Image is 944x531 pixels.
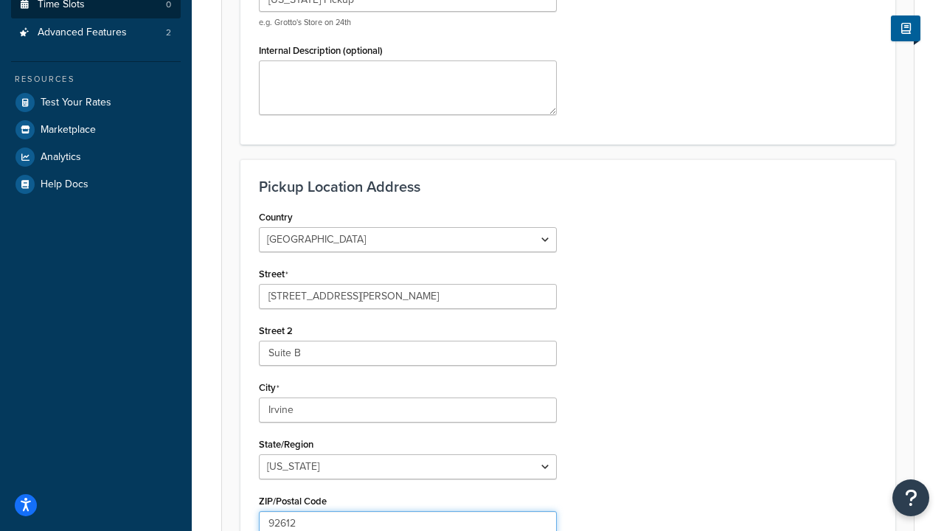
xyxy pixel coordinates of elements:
[259,17,557,28] p: e.g. Grotto's Store on 24th
[11,89,181,116] a: Test Your Rates
[259,212,293,223] label: Country
[41,97,111,109] span: Test Your Rates
[259,268,288,280] label: Street
[11,144,181,170] a: Analytics
[259,382,280,394] label: City
[11,117,181,143] a: Marketplace
[11,19,181,46] li: Advanced Features
[41,151,81,164] span: Analytics
[259,178,877,195] h3: Pickup Location Address
[38,27,127,39] span: Advanced Features
[259,439,313,450] label: State/Region
[11,19,181,46] a: Advanced Features2
[41,178,88,191] span: Help Docs
[11,73,181,86] div: Resources
[891,15,920,41] button: Show Help Docs
[259,325,293,336] label: Street 2
[892,479,929,516] button: Open Resource Center
[11,171,181,198] a: Help Docs
[259,496,327,507] label: ZIP/Postal Code
[41,124,96,136] span: Marketplace
[166,27,171,39] span: 2
[259,45,383,56] label: Internal Description (optional)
